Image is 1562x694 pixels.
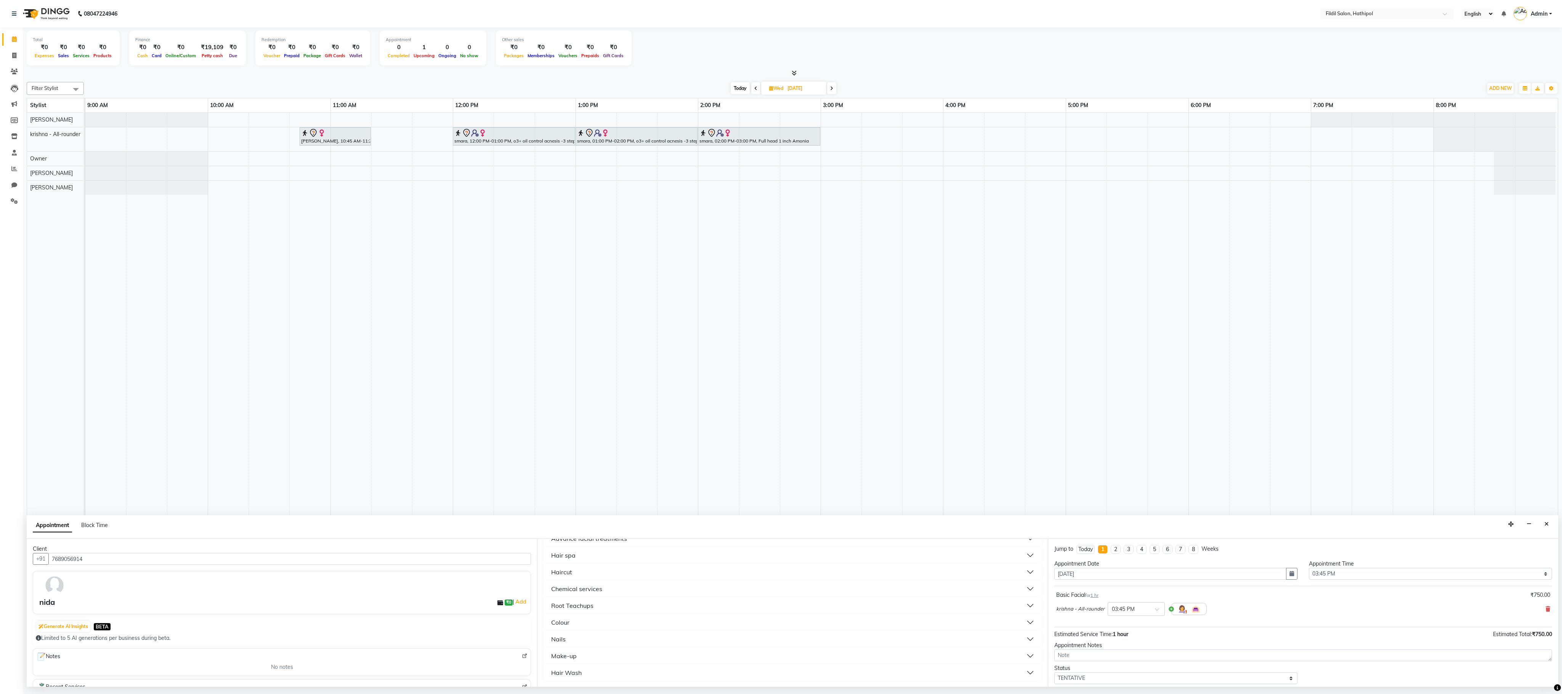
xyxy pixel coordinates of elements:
[698,100,722,111] a: 2:00 PM
[1309,560,1552,568] div: Appointment Time
[1493,631,1532,638] span: Estimated Total:
[30,102,46,109] span: Stylist
[453,100,480,111] a: 12:00 PM
[1163,545,1172,554] li: 6
[347,53,364,58] span: Wallet
[1091,593,1099,598] span: 1 hr
[1514,7,1527,20] img: Admin
[84,3,117,24] b: 08047224946
[331,100,358,111] a: 11:00 AM
[551,635,566,644] div: Nails
[1532,631,1552,638] span: ₹750.00
[386,43,412,52] div: 0
[71,43,91,52] div: ₹0
[547,649,1038,663] button: Make-up
[1098,545,1108,554] li: 1
[30,170,73,176] span: [PERSON_NAME]
[1054,545,1073,553] div: Jump to
[323,53,347,58] span: Gift Cards
[36,634,528,642] div: Limited to 5 AI generations per business during beta.
[502,43,526,52] div: ₹0
[526,53,556,58] span: Memberships
[1176,545,1185,554] li: 7
[579,53,601,58] span: Prepaids
[601,53,625,58] span: Gift Cards
[458,43,480,52] div: 0
[1124,545,1134,554] li: 3
[547,632,1038,646] button: Nails
[1137,545,1147,554] li: 4
[551,668,582,677] div: Hair Wash
[502,37,625,43] div: Other sales
[1434,100,1458,111] a: 8:00 PM
[1066,100,1090,111] a: 5:00 PM
[1487,83,1514,94] button: ADD NEW
[30,131,80,138] span: krishna - All-rounder
[39,596,55,608] div: nida
[33,545,531,553] div: Client
[1201,545,1219,553] div: Weeks
[282,43,301,52] div: ₹0
[1530,591,1550,599] div: ₹750.00
[785,83,823,94] input: 2025-09-10
[1085,593,1099,598] small: for
[91,43,114,52] div: ₹0
[48,553,531,565] input: Search by Name/Mobile/Email/Code
[300,128,370,144] div: [PERSON_NAME], 10:45 AM-11:20 AM, full legs-Honey
[43,574,66,596] img: avatar
[1056,591,1099,599] div: Basic Facial
[1189,100,1213,111] a: 6:00 PM
[323,43,347,52] div: ₹0
[576,128,697,144] div: smara, 01:00 PM-02:00 PM, o3+ oil control acnesis -3 step facial
[301,53,323,58] span: Package
[514,597,528,606] a: Add
[208,100,236,111] a: 10:00 AM
[556,43,579,52] div: ₹0
[699,128,819,144] div: smara, 02:00 PM-03:00 PM, Full head 1 inch Amonia
[1177,604,1187,614] img: Hairdresser.png
[36,652,60,662] span: Notes
[37,621,90,632] button: Generate AI Insights
[526,43,556,52] div: ₹0
[1531,10,1548,18] span: Admin
[1054,664,1297,672] div: Status
[579,43,601,52] div: ₹0
[551,584,602,593] div: Chemical services
[32,85,58,91] span: Filter Stylist
[30,155,47,162] span: Owner
[547,615,1038,629] button: Colour
[576,100,600,111] a: 1:00 PM
[150,53,164,58] span: Card
[56,53,71,58] span: Sales
[556,53,579,58] span: Vouchers
[71,53,91,58] span: Services
[135,37,240,43] div: Finance
[135,43,150,52] div: ₹0
[547,666,1038,680] button: Hair Wash
[551,551,576,560] div: Hair spa
[33,53,56,58] span: Expenses
[1489,85,1512,91] span: ADD NEW
[1541,518,1552,530] button: Close
[56,43,71,52] div: ₹0
[386,37,480,43] div: Appointment
[412,53,436,58] span: Upcoming
[551,651,577,660] div: Make-up
[767,85,785,91] span: Wed
[33,519,72,532] span: Appointment
[386,53,412,58] span: Completed
[227,53,239,58] span: Due
[94,623,111,630] span: BETA
[200,53,225,58] span: Petty cash
[271,663,293,671] span: No notes
[551,567,572,577] div: Haircut
[513,597,528,606] span: |
[1111,545,1121,554] li: 2
[33,37,114,43] div: Total
[458,53,480,58] span: No show
[347,43,364,52] div: ₹0
[261,53,282,58] span: Voucher
[547,548,1038,562] button: Hair spa
[436,43,458,52] div: 0
[1054,560,1297,568] div: Appointment Date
